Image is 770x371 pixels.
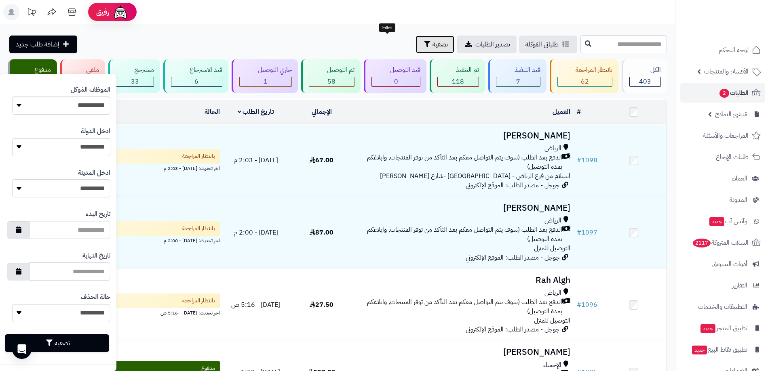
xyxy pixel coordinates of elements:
[310,228,333,237] span: 87.00
[5,334,109,352] button: تصفية
[86,210,110,219] label: تاريخ البدء
[371,65,420,75] div: قيد التوصيل
[581,77,589,86] span: 62
[716,151,749,163] span: طلبات الإرجاع
[680,297,765,317] a: التطبيقات والخدمات
[577,228,581,237] span: #
[358,276,570,285] h3: Rah Algh
[577,155,581,165] span: #
[9,36,77,53] a: إضافة طلب جديد
[680,254,765,274] a: أدوات التسويق
[238,107,274,117] a: تاريخ الطلب
[12,340,32,359] div: Open Intercom Messenger
[544,288,561,298] span: الرياض
[234,155,278,165] span: [DATE] - 2:03 م
[457,36,517,53] a: تصدير الطلبات
[81,293,110,302] label: حالة الحذف
[692,346,707,354] span: جديد
[704,66,749,77] span: الأقسام والمنتجات
[16,40,59,49] span: إضافة طلب جديد
[719,44,749,56] span: لوحة التحكم
[78,168,110,178] label: ادخل المدينة
[544,144,561,153] span: الرياض
[380,171,570,181] span: استلام من فرع الرياض - [GEOGRAPHIC_DATA] -شارع [PERSON_NAME]
[116,77,154,86] div: 33
[358,131,570,140] h3: [PERSON_NAME]
[21,4,42,22] a: تحديثات المنصة
[372,77,420,86] div: 0
[205,107,220,117] a: الحالة
[543,361,561,370] span: الإحساء
[629,65,661,75] div: الكل
[466,253,560,262] span: جوجل - مصدر الطلب: الموقع الإلكتروني
[680,319,765,338] a: تطبيق المتجرجديد
[680,40,765,60] a: لوحة التحكم
[516,77,520,86] span: 7
[712,258,747,270] span: أدوات التسويق
[692,238,711,248] span: 2117
[577,107,581,117] a: #
[379,23,395,32] div: Filter
[438,77,479,86] div: 118
[16,65,51,75] div: مدفوع
[680,212,765,231] a: وآتس آبجديد
[577,155,597,165] a: #1098
[732,280,747,291] span: التقارير
[312,107,332,117] a: الإجمالي
[358,203,570,213] h3: [PERSON_NAME]
[6,59,59,93] a: مدفوع 8
[309,77,354,86] div: 58
[577,300,581,310] span: #
[194,77,198,86] span: 6
[639,77,651,86] span: 403
[692,237,749,248] span: السلات المتروكة
[107,59,162,93] a: مسترجع 33
[558,77,612,86] div: 62
[96,7,109,17] span: رفيق
[496,77,540,86] div: 7
[548,59,620,93] a: بانتظار المراجعة 62
[496,65,540,75] div: قيد التنفيذ
[466,325,560,334] span: جوجل - مصدر الطلب: الموقع الإلكتروني
[162,59,230,93] a: قيد الاسترجاع 6
[534,243,570,253] span: التوصيل للمنزل
[82,251,110,260] label: تاريخ النهاية
[534,316,570,325] span: التوصيل للمنزل
[264,77,268,86] span: 1
[709,216,747,227] span: وآتس آب
[680,126,765,145] a: المراجعات والأسئلة
[525,40,559,49] span: طلباتي المُوكلة
[719,88,730,98] span: 2
[715,109,747,120] span: مُنشئ النماذج
[234,228,278,237] span: [DATE] - 2:00 م
[466,180,560,190] span: جوجل - مصدر الطلب: الموقع الإلكتروني
[680,169,765,188] a: العملاء
[620,59,669,93] a: الكل403
[327,77,335,86] span: 58
[358,153,562,172] span: الدفع بعد الطلب (سوف يتم التواصل معكم بعد التأكد من توفر المنتجات, وابلاغكم بمدة التوصيل)
[680,147,765,167] a: طلبات الإرجاع
[577,228,597,237] a: #1097
[680,340,765,359] a: تطبيق نقاط البيعجديد
[680,233,765,252] a: السلات المتروكة2117
[437,65,479,75] div: تم التنفيذ
[300,59,363,93] a: تم التوصيل 58
[358,225,562,244] span: الدفع بعد الطلب (سوف يتم التواصل معكم بعد التأكد من توفر المنتجات, وابلاغكم بمدة التوصيل)
[171,65,222,75] div: قيد الاسترجاع
[309,65,355,75] div: تم التوصيل
[182,224,215,233] span: بانتظار المراجعة
[310,155,333,165] span: 67.00
[358,298,562,316] span: الدفع بعد الطلب (سوف يتم التواصل معكم بعد التأكد من توفر المنتجات, وابلاغكم بمدة التوصيل)
[362,59,428,93] a: قيد التوصيل 0
[231,300,280,310] span: [DATE] - 5:16 ص
[544,216,561,225] span: الرياض
[700,324,715,333] span: جديد
[680,190,765,210] a: المدونة
[432,40,448,49] span: تصفية
[732,173,747,184] span: العملاء
[709,217,724,226] span: جديد
[680,83,765,103] a: الطلبات2
[487,59,548,93] a: قيد التنفيذ 7
[715,10,762,27] img: logo-2.png
[131,77,139,86] span: 33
